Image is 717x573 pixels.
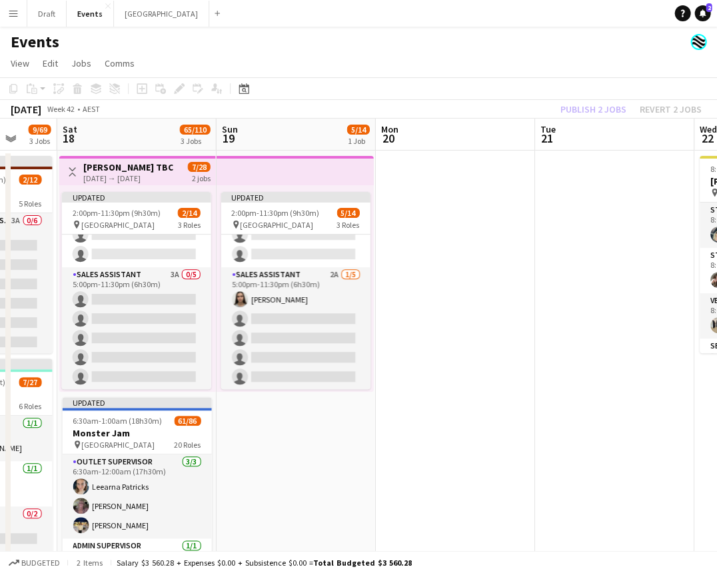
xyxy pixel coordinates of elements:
[61,131,77,146] span: 18
[192,172,211,183] div: 2 jobs
[700,123,717,135] span: Wed
[220,131,238,146] span: 19
[337,208,360,218] span: 5/14
[221,192,370,389] app-job-card: Updated2:00pm-11:30pm (9h30m)5/14 [GEOGRAPHIC_DATA]3 RolesSales Assistant1A1/33:30pm-11:30pm (8h)...
[105,57,135,69] span: Comms
[63,454,212,538] app-card-role: Outlet Supervisor3/36:30am-12:00am (17h30m)Leearna Patricks[PERSON_NAME][PERSON_NAME]
[44,104,77,114] span: Week 42
[11,32,59,52] h1: Events
[83,161,173,173] h3: [PERSON_NAME] TBC
[114,1,209,27] button: [GEOGRAPHIC_DATA]
[538,131,556,146] span: 21
[73,557,105,567] span: 2 items
[180,125,211,135] span: 65/110
[27,1,67,27] button: Draft
[694,5,710,21] a: 2
[67,1,114,27] button: Events
[706,3,712,12] span: 2
[221,192,370,203] div: Updated
[241,220,314,230] span: [GEOGRAPHIC_DATA]
[83,173,173,183] div: [DATE] → [DATE]
[37,55,63,72] a: Edit
[81,220,155,230] span: [GEOGRAPHIC_DATA]
[175,416,201,426] span: 61/86
[188,162,211,172] span: 7/28
[83,104,100,114] div: AEST
[232,208,320,218] span: 2:00pm-11:30pm (9h30m)
[222,123,238,135] span: Sun
[21,558,60,567] span: Budgeted
[62,267,211,390] app-card-role: Sales Assistant3A0/55:00pm-11:30pm (6h30m)
[347,125,370,135] span: 5/14
[690,34,706,50] app-user-avatar: Event Merch
[337,220,360,230] span: 3 Roles
[82,440,155,450] span: [GEOGRAPHIC_DATA]
[348,136,369,146] div: 1 Job
[11,103,41,116] div: [DATE]
[73,208,161,218] span: 2:00pm-11:30pm (9h30m)
[19,401,42,411] span: 6 Roles
[62,192,211,389] app-job-card: Updated2:00pm-11:30pm (9h30m)2/14 [GEOGRAPHIC_DATA]3 RolesSales Assistant1A1/33:30pm-11:30pm (8h)...
[99,55,140,72] a: Comms
[698,131,717,146] span: 22
[63,397,212,408] div: Updated
[5,55,35,72] a: View
[7,555,62,570] button: Budgeted
[181,136,210,146] div: 3 Jobs
[19,377,42,387] span: 7/27
[63,123,77,135] span: Sat
[11,57,29,69] span: View
[71,57,91,69] span: Jobs
[313,557,412,567] span: Total Budgeted $3 560.28
[379,131,398,146] span: 20
[175,440,201,450] span: 20 Roles
[43,57,58,69] span: Edit
[29,125,51,135] span: 9/69
[221,267,370,390] app-card-role: Sales Assistant2A1/55:00pm-11:30pm (6h30m)[PERSON_NAME]
[29,136,51,146] div: 3 Jobs
[62,192,211,203] div: Updated
[73,416,175,426] span: 6:30am-1:00am (18h30m) (Sun)
[381,123,398,135] span: Mon
[66,55,97,72] a: Jobs
[178,208,201,218] span: 2/14
[19,199,42,209] span: 5 Roles
[178,220,201,230] span: 3 Roles
[19,175,42,185] span: 2/12
[63,427,212,439] h3: Monster Jam
[117,557,412,567] div: Salary $3 560.28 + Expenses $0.00 + Subsistence $0.00 =
[540,123,556,135] span: Tue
